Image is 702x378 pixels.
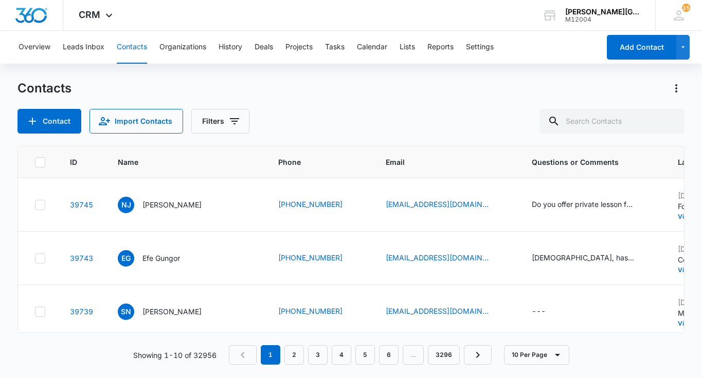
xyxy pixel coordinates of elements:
[17,109,81,134] button: Add Contact
[70,200,93,209] a: Navigate to contact details page for Nanyan Jiang
[532,252,653,264] div: Questions or Comments - 12yo, has been playing for 3 years, wants to start playing tournaments. -...
[278,157,346,167] span: Phone
[386,252,489,263] a: [EMAIL_ADDRESS][DOMAIN_NAME]
[278,252,361,264] div: Phone - (650) 468-6342 - Select to Edit Field
[278,306,343,316] a: [PHONE_NUMBER]
[142,199,202,210] p: [PERSON_NAME]
[133,350,217,361] p: Showing 1-10 of 32956
[532,252,635,263] div: [DEMOGRAPHIC_DATA], has been playing for 3 years, wants to start playing tournaments.
[79,9,100,20] span: CRM
[386,306,489,316] a: [EMAIL_ADDRESS][DOMAIN_NAME]
[565,16,640,23] div: account id
[159,31,206,64] button: Organizations
[464,345,492,365] a: Next Page
[191,109,249,134] button: Filters
[70,157,78,167] span: ID
[532,306,546,318] div: ---
[532,306,564,318] div: Questions or Comments - - Select to Edit Field
[118,250,134,267] span: EG
[332,345,351,365] a: Page 4
[427,31,454,64] button: Reports
[117,31,147,64] button: Contacts
[142,253,180,263] p: Efe Gungor
[278,306,361,318] div: Phone - +1 (502) 539-6929 - Select to Edit Field
[229,345,492,365] nav: Pagination
[386,199,489,210] a: [EMAIL_ADDRESS][DOMAIN_NAME]
[355,345,375,365] a: Page 5
[466,31,494,64] button: Settings
[118,250,199,267] div: Name - Efe Gungor - Select to Edit Field
[284,345,304,365] a: Page 2
[118,197,134,213] span: NJ
[682,4,690,12] div: notifications count
[118,304,134,320] span: SN
[504,345,569,365] button: 10 Per Page
[219,31,242,64] button: History
[532,157,653,167] span: Questions or Comments
[63,31,104,64] button: Leads Inbox
[379,345,399,365] a: Page 6
[682,4,690,12] span: 15
[142,306,202,317] p: [PERSON_NAME]
[278,199,343,210] a: [PHONE_NUMBER]
[17,81,71,96] h1: Contacts
[539,109,685,134] input: Search Contacts
[278,252,343,263] a: [PHONE_NUMBER]
[357,31,387,64] button: Calendar
[565,8,640,16] div: account name
[255,31,273,64] button: Deals
[386,157,492,167] span: Email
[532,199,635,210] div: Do you offer private lesson for [DEMOGRAPHIC_DATA] kids?
[285,31,313,64] button: Projects
[386,306,507,318] div: Email - m.s.mael1900@gmail.com - Select to Edit Field
[70,254,93,262] a: Navigate to contact details page for Efe Gungor
[308,345,328,365] a: Page 3
[118,157,239,167] span: Name
[400,31,415,64] button: Lists
[428,345,460,365] a: Page 3296
[607,35,676,60] button: Add Contact
[118,304,220,320] div: Name - Shema Ntaganda - Select to Edit Field
[70,307,93,316] a: Navigate to contact details page for Shema Ntaganda
[118,197,220,213] div: Name - Nanyan Jiang - Select to Edit Field
[532,199,653,211] div: Questions or Comments - Do you offer private lesson for 6 year old kids? - Select to Edit Field
[325,31,345,64] button: Tasks
[386,199,507,211] div: Email - yy_shirley520@hotmail.com - Select to Edit Field
[386,252,507,264] div: Email - gokhan.gungor@outlook.com - Select to Edit Field
[668,80,685,97] button: Actions
[19,31,50,64] button: Overview
[89,109,183,134] button: Import Contacts
[261,345,280,365] em: 1
[278,199,361,211] div: Phone - +1 (206) 488-6301 - Select to Edit Field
